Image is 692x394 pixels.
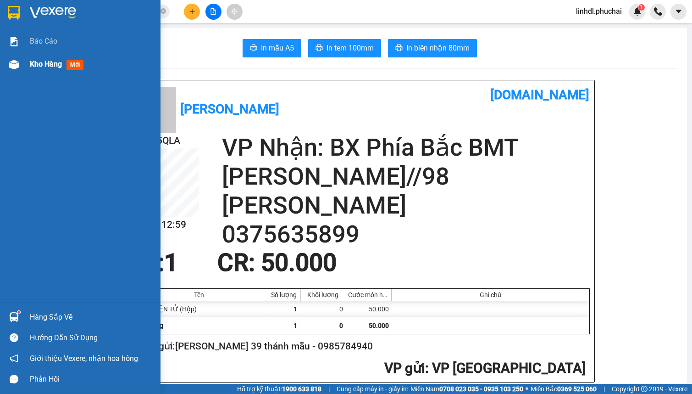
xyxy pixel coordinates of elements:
span: printer [316,44,323,53]
div: Cước món hàng [349,291,389,298]
button: printerIn tem 100mm [308,39,381,57]
button: file-add [205,4,221,20]
strong: 0708 023 035 - 0935 103 250 [439,385,523,393]
span: 50.000 [369,322,389,329]
span: aim [231,8,238,15]
span: Hỗ trợ kỹ thuật: [237,384,321,394]
h2: [DATE] 12:59 [130,217,199,232]
span: close-circle [161,7,166,16]
div: 50.000 [346,301,392,317]
b: [PERSON_NAME] [181,101,280,117]
button: caret-down [670,4,686,20]
span: ⚪️ [526,387,528,391]
span: CR : 50.000 [217,248,337,277]
img: warehouse-icon [9,60,19,69]
button: printerIn mẫu A5 [243,39,301,57]
div: Tên [133,291,266,298]
div: 1 [268,301,300,317]
img: solution-icon [9,37,19,46]
h2: 0375635899 [222,220,590,249]
span: linhdl.phuchai [569,6,629,17]
span: 1 [165,248,178,277]
span: printer [395,44,403,53]
span: Gửi: [8,9,22,18]
span: In biên nhận 80mm [406,42,470,54]
div: Số lượng [271,291,298,298]
div: MẠCH ĐIỆN TỬ (Hộp) [131,301,268,317]
sup: 1 [17,311,20,314]
span: notification [10,354,18,363]
span: Cung cấp máy in - giấy in: [337,384,408,394]
div: [PERSON_NAME]//98 [PERSON_NAME] [107,30,198,52]
span: plus [189,8,195,15]
span: question-circle [10,333,18,342]
div: 0985784940 [8,52,101,65]
span: In tem 100mm [327,42,374,54]
sup: 1 [638,4,645,11]
span: caret-down [675,7,683,16]
div: Phản hồi [30,372,154,386]
span: Báo cáo [30,35,57,47]
h2: : VP [GEOGRAPHIC_DATA] [130,359,586,378]
div: Hàng sắp về [30,310,154,324]
b: [DOMAIN_NAME] [491,87,590,102]
img: logo-vxr [8,6,20,20]
div: Ghi chú [394,291,587,298]
span: In mẫu A5 [261,42,294,54]
button: plus [184,4,200,20]
span: Miền Nam [410,384,523,394]
span: mới [66,60,83,70]
strong: 1900 633 818 [282,385,321,393]
div: BX Phía Bắc BMT [107,8,198,30]
span: Kho hàng [30,60,62,68]
span: copyright [641,386,648,392]
div: 0 [300,301,346,317]
strong: 0369 525 060 [557,385,597,393]
div: 0375635899 [107,52,198,65]
span: VP gửi [385,360,426,376]
span: 1 [640,4,643,11]
span: message [10,375,18,383]
button: aim [227,4,243,20]
img: phone-icon [654,7,662,16]
h2: [PERSON_NAME]//98 [PERSON_NAME] [222,162,590,220]
div: VP [GEOGRAPHIC_DATA] [8,8,101,30]
span: file-add [210,8,216,15]
span: 0 [340,322,343,329]
span: Nhận: [107,9,129,18]
div: [PERSON_NAME] 39 thánh mẫu [8,30,101,52]
span: Miền Bắc [531,384,597,394]
span: printer [250,44,257,53]
span: Giới thiệu Vexere, nhận hoa hồng [30,353,138,364]
img: icon-new-feature [633,7,642,16]
img: warehouse-icon [9,312,19,322]
button: printerIn biên nhận 80mm [388,39,477,57]
span: | [328,384,330,394]
div: Khối lượng [303,291,343,298]
div: Hướng dẫn sử dụng [30,331,154,345]
span: close-circle [161,8,166,14]
span: 1 [294,322,298,329]
h2: VP Nhận: BX Phía Bắc BMT [222,133,590,162]
h2: Người gửi: [PERSON_NAME] 39 thánh mẫu - 0985784940 [130,339,586,354]
span: | [603,384,605,394]
h2: ZNAW5QLA [130,133,199,148]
